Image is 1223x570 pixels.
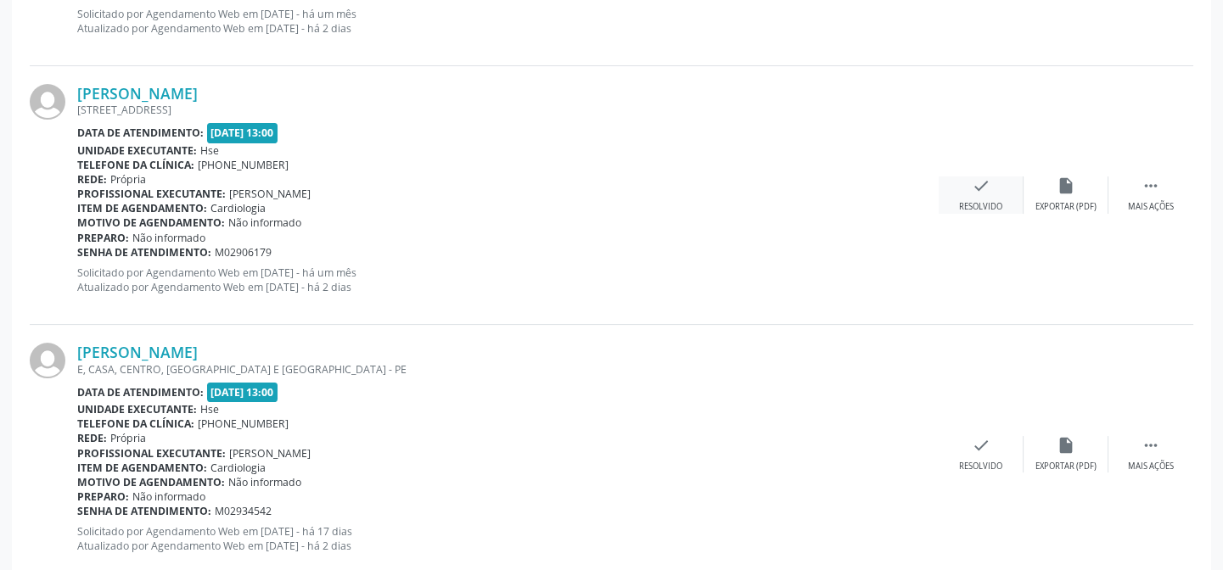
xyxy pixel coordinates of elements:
span: Hse [200,143,219,158]
div: Resolvido [959,201,1002,213]
b: Item de agendamento: [77,201,207,215]
b: Data de atendimento: [77,126,204,140]
span: [PHONE_NUMBER] [198,158,289,172]
b: Motivo de agendamento: [77,475,225,489]
span: Não informado [228,215,301,230]
b: Preparo: [77,231,129,245]
b: Preparo: [77,489,129,504]
b: Telefone da clínica: [77,416,194,431]
span: Cardiologia [210,201,266,215]
a: [PERSON_NAME] [77,84,198,103]
span: [PERSON_NAME] [229,446,311,461]
i:  [1142,176,1160,195]
span: Cardiologia [210,461,266,475]
i: check [972,176,990,195]
b: Motivo de agendamento: [77,215,225,230]
div: Exportar (PDF) [1035,461,1097,472]
b: Unidade executante: [77,143,197,158]
span: [PHONE_NUMBER] [198,416,289,431]
span: Não informado [132,489,205,504]
i: insert_drive_file [1057,436,1075,455]
b: Unidade executante: [77,402,197,416]
div: Resolvido [959,461,1002,472]
i: insert_drive_file [1057,176,1075,195]
div: Mais ações [1128,461,1174,472]
b: Telefone da clínica: [77,158,194,172]
div: E, CASA, CENTRO, [GEOGRAPHIC_DATA] E [GEOGRAPHIC_DATA] - PE [77,362,939,377]
span: M02934542 [215,504,272,518]
div: Mais ações [1128,201,1174,213]
i:  [1142,436,1160,455]
span: [DATE] 13:00 [207,383,278,402]
span: [DATE] 13:00 [207,123,278,142]
div: [STREET_ADDRESS] [77,103,939,117]
b: Data de atendimento: [77,385,204,400]
span: [PERSON_NAME] [229,187,311,201]
span: Hse [200,402,219,416]
a: [PERSON_NAME] [77,343,198,361]
p: Solicitado por Agendamento Web em [DATE] - há um mês Atualizado por Agendamento Web em [DATE] - h... [77,265,939,294]
span: Própria [110,431,146,445]
p: Solicitado por Agendamento Web em [DATE] - há 17 dias Atualizado por Agendamento Web em [DATE] - ... [77,524,939,553]
img: img [30,84,65,120]
i: check [972,436,990,455]
span: Não informado [132,231,205,245]
b: Senha de atendimento: [77,245,211,260]
b: Item de agendamento: [77,461,207,475]
img: img [30,343,65,378]
b: Profissional executante: [77,187,226,201]
span: Não informado [228,475,301,489]
b: Rede: [77,431,107,445]
b: Rede: [77,172,107,187]
span: Própria [110,172,146,187]
span: M02906179 [215,245,272,260]
p: Solicitado por Agendamento Web em [DATE] - há um mês Atualizado por Agendamento Web em [DATE] - h... [77,7,939,36]
b: Profissional executante: [77,446,226,461]
b: Senha de atendimento: [77,504,211,518]
div: Exportar (PDF) [1035,201,1097,213]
